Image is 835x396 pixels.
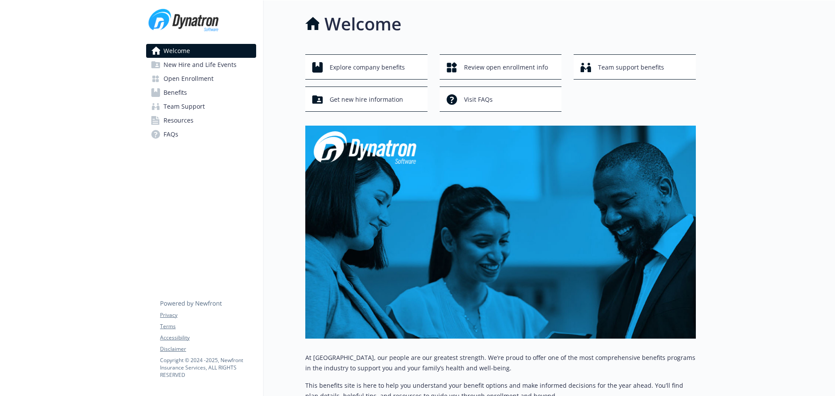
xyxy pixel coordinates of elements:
[305,54,428,80] button: Explore company benefits
[146,100,256,113] a: Team Support
[160,311,256,319] a: Privacy
[574,54,696,80] button: Team support benefits
[324,11,401,37] h1: Welcome
[305,353,696,373] p: At [GEOGRAPHIC_DATA], our people are our greatest strength. We’re proud to offer one of the most ...
[146,72,256,86] a: Open Enrollment
[160,345,256,353] a: Disclaimer
[146,58,256,72] a: New Hire and Life Events
[164,86,187,100] span: Benefits
[164,127,178,141] span: FAQs
[305,87,428,112] button: Get new hire information
[146,113,256,127] a: Resources
[164,58,237,72] span: New Hire and Life Events
[164,100,205,113] span: Team Support
[146,44,256,58] a: Welcome
[164,72,214,86] span: Open Enrollment
[305,126,696,339] img: overview page banner
[164,44,190,58] span: Welcome
[440,87,562,112] button: Visit FAQs
[464,91,493,108] span: Visit FAQs
[146,86,256,100] a: Benefits
[160,323,256,330] a: Terms
[598,59,664,76] span: Team support benefits
[160,334,256,342] a: Accessibility
[164,113,194,127] span: Resources
[330,91,403,108] span: Get new hire information
[160,356,256,379] p: Copyright © 2024 - 2025 , Newfront Insurance Services, ALL RIGHTS RESERVED
[146,127,256,141] a: FAQs
[464,59,548,76] span: Review open enrollment info
[330,59,405,76] span: Explore company benefits
[440,54,562,80] button: Review open enrollment info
